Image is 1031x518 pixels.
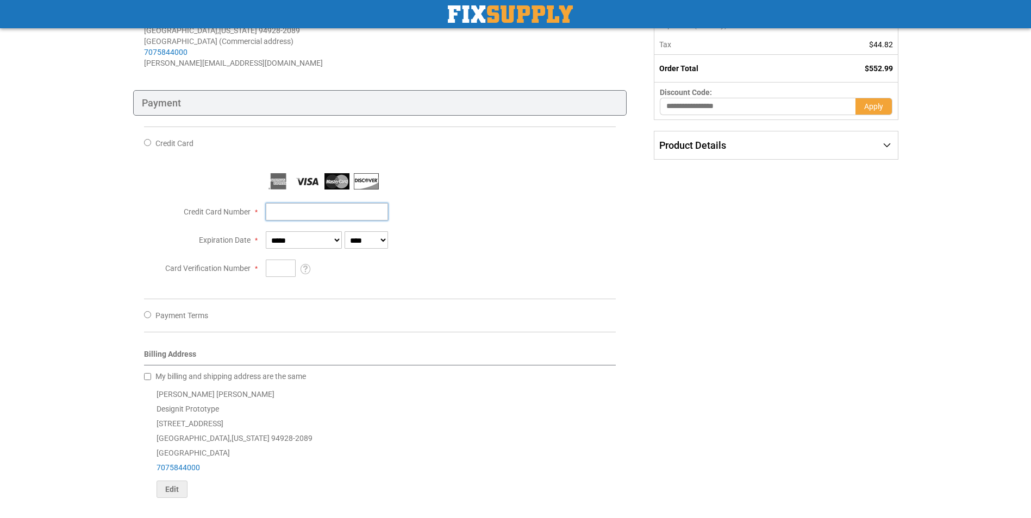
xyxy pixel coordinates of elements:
span: $44.82 [869,40,893,49]
a: 7075844000 [157,463,200,472]
div: Billing Address [144,349,616,365]
span: Apply [864,102,883,111]
div: [PERSON_NAME] [PERSON_NAME] Designit Prototype [STREET_ADDRESS] [GEOGRAPHIC_DATA] , 94928-2089 [G... [144,387,616,498]
span: Edit [165,485,179,494]
span: Card Verification Number [165,264,251,273]
span: My billing and shipping address are the same [155,372,306,381]
span: $552.99 [865,64,893,73]
img: Fix Industrial Supply [448,5,573,23]
span: [US_STATE] [219,26,257,35]
span: [US_STATE] [232,434,270,443]
span: Credit Card [155,139,193,148]
button: Apply [855,98,892,115]
img: MasterCard [324,173,349,189]
strong: Order Total [659,64,698,73]
span: Product Details [659,140,726,151]
span: Payment Terms [155,311,208,320]
span: Expiration Date [199,236,251,244]
span: [PERSON_NAME][EMAIL_ADDRESS][DOMAIN_NAME] [144,59,323,67]
a: 7075844000 [144,48,188,56]
span: Discount Code: [660,88,712,97]
th: Tax [654,35,817,55]
span: Credit Card Number [184,207,251,216]
img: American Express [266,173,291,189]
button: Edit [157,481,188,498]
a: store logo [448,5,573,23]
img: Discover [354,173,379,189]
div: Payment [133,90,627,116]
img: Visa [295,173,320,189]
